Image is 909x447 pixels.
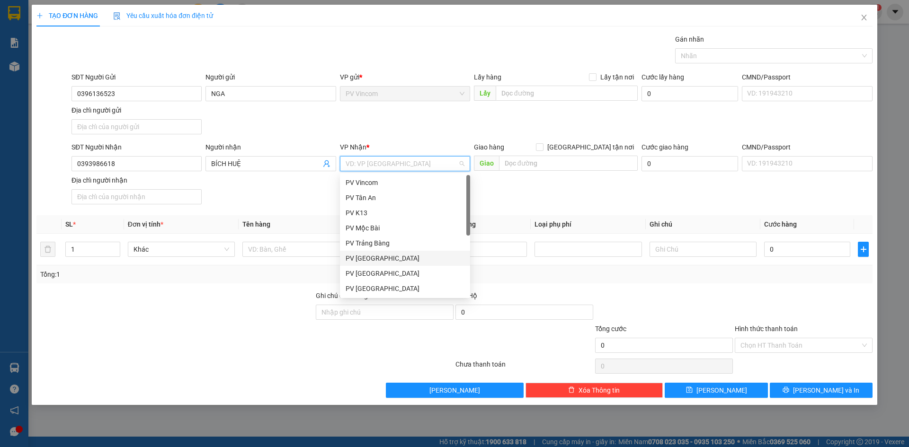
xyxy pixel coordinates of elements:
div: CMND/Passport [742,72,872,82]
span: Xóa Thông tin [579,385,620,395]
div: PV K13 [340,205,470,220]
span: Tên hàng [242,220,270,228]
div: Chưa thanh toán [454,359,594,376]
span: Đơn vị tính [128,220,163,228]
div: PV [GEOGRAPHIC_DATA] [346,268,464,279]
span: Khác [134,242,229,256]
div: Địa chỉ người nhận [71,175,202,185]
span: plus [36,12,43,19]
input: Cước lấy hàng [642,86,738,101]
div: PV [GEOGRAPHIC_DATA] [346,253,464,263]
div: VP gửi [340,72,470,82]
input: Địa chỉ của người nhận [71,189,202,204]
th: Ghi chú [646,215,760,234]
div: Người gửi [205,72,336,82]
input: Ghi chú đơn hàng [316,305,454,320]
th: Loại phụ phí [531,215,645,234]
div: PV Tân An [346,193,464,203]
span: Lấy hàng [474,73,501,81]
span: VP Nhận [340,143,366,151]
input: Ghi Chú [650,242,757,257]
span: plus [858,245,868,253]
label: Hình thức thanh toán [735,325,798,333]
input: Dọc đường [499,156,638,171]
div: PV Vincom [340,175,470,190]
span: user-add [323,160,330,167]
label: Cước lấy hàng [642,73,684,81]
span: Giao [474,156,499,171]
div: Địa chỉ người gửi [71,105,202,115]
span: Giao hàng [474,143,504,151]
span: [PERSON_NAME] và In [793,385,859,395]
div: PV Vincom [346,177,464,188]
input: Địa chỉ của người gửi [71,119,202,134]
span: PV Vincom [346,87,464,101]
span: TẠO ĐƠN HÀNG [36,12,98,19]
button: plus [858,242,868,257]
div: PV Phước Đông [340,266,470,281]
button: save[PERSON_NAME] [665,383,767,398]
img: icon [113,12,121,20]
span: SL [65,220,73,228]
span: Yêu cầu xuất hóa đơn điện tử [113,12,213,19]
label: Ghi chú đơn hàng [316,292,368,299]
label: Gán nhãn [675,35,704,43]
div: PV Tân An [340,190,470,205]
input: VD: Bàn, Ghế [242,242,349,257]
div: PV Mộc Bài [346,223,464,233]
span: Cước hàng [764,220,797,228]
button: deleteXóa Thông tin [526,383,663,398]
span: printer [783,386,789,394]
span: Tổng cước [595,325,626,333]
input: Dọc đường [496,86,638,101]
button: printer[PERSON_NAME] và In [770,383,873,398]
div: PV Tây Ninh [340,281,470,296]
span: save [686,386,693,394]
span: close [860,14,868,21]
button: delete [40,242,55,257]
span: Lấy [474,86,496,101]
input: Cước giao hàng [642,156,738,171]
div: SĐT Người Gửi [71,72,202,82]
span: Thu Hộ [455,292,477,299]
div: PV Trảng Bàng [340,236,470,251]
span: [GEOGRAPHIC_DATA] tận nơi [544,142,638,152]
label: Cước giao hàng [642,143,688,151]
span: Lấy tận nơi [597,72,638,82]
span: [PERSON_NAME] [696,385,747,395]
div: PV [GEOGRAPHIC_DATA] [346,283,464,294]
div: PV K13 [346,208,464,218]
div: PV Trảng Bàng [346,238,464,248]
div: SĐT Người Nhận [71,142,202,152]
input: 0 [441,242,527,257]
div: PV Hòa Thành [340,251,470,266]
div: PV Mộc Bài [340,220,470,236]
div: CMND/Passport [742,142,872,152]
div: Tổng: 1 [40,269,351,280]
span: [PERSON_NAME] [429,385,480,395]
button: Close [851,5,877,31]
button: [PERSON_NAME] [386,383,524,398]
span: delete [568,386,575,394]
div: Người nhận [205,142,336,152]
